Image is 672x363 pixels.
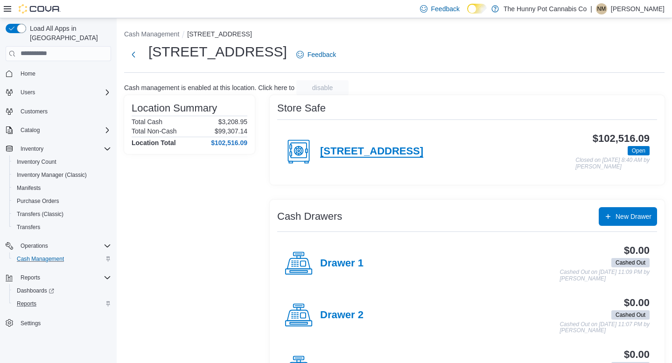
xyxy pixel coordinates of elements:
[9,168,115,181] button: Inventory Manager (Classic)
[277,103,326,114] h3: Store Safe
[596,3,607,14] div: Nakisha Mckinley
[296,80,349,95] button: disable
[17,300,36,307] span: Reports
[2,271,115,284] button: Reports
[9,181,115,195] button: Manifests
[9,195,115,208] button: Purchase Orders
[9,208,115,221] button: Transfers (Classic)
[2,67,115,80] button: Home
[17,223,40,231] span: Transfers
[17,125,43,136] button: Catalog
[575,157,650,170] p: Closed on [DATE] 8:40 AM by [PERSON_NAME]
[13,298,40,309] a: Reports
[17,171,87,179] span: Inventory Manager (Classic)
[504,3,587,14] p: The Hunny Pot Cannabis Co
[560,269,650,282] p: Cashed Out on [DATE] 11:09 PM by [PERSON_NAME]
[17,125,111,136] span: Catalog
[13,253,68,265] a: Cash Management
[9,221,115,234] button: Transfers
[132,127,177,135] h6: Total Non-Cash
[17,143,111,154] span: Inventory
[132,118,162,126] h6: Total Cash
[21,89,35,96] span: Users
[17,87,39,98] button: Users
[17,240,111,251] span: Operations
[560,321,650,334] p: Cashed Out on [DATE] 11:07 PM by [PERSON_NAME]
[21,126,40,134] span: Catalog
[13,298,111,309] span: Reports
[616,258,645,267] span: Cashed Out
[320,146,423,158] h4: [STREET_ADDRESS]
[17,287,54,294] span: Dashboards
[2,316,115,329] button: Settings
[13,182,44,194] a: Manifests
[320,309,364,321] h4: Drawer 2
[124,45,143,64] button: Next
[431,4,460,14] span: Feedback
[13,195,63,207] a: Purchase Orders
[611,3,665,14] p: [PERSON_NAME]
[467,4,487,14] input: Dark Mode
[17,197,59,205] span: Purchase Orders
[9,284,115,297] a: Dashboards
[124,29,665,41] nav: An example of EuiBreadcrumbs
[132,103,217,114] h3: Location Summary
[13,222,111,233] span: Transfers
[17,210,63,218] span: Transfers (Classic)
[9,155,115,168] button: Inventory Count
[9,297,115,310] button: Reports
[17,143,47,154] button: Inventory
[211,139,247,147] h4: $102,516.09
[13,285,58,296] a: Dashboards
[2,86,115,99] button: Users
[17,106,51,117] a: Customers
[624,297,650,308] h3: $0.00
[6,63,111,354] nav: Complex example
[17,87,111,98] span: Users
[26,24,111,42] span: Load All Apps in [GEOGRAPHIC_DATA]
[308,50,336,59] span: Feedback
[21,242,48,250] span: Operations
[17,255,64,263] span: Cash Management
[9,252,115,265] button: Cash Management
[616,311,645,319] span: Cashed Out
[599,207,657,226] button: New Drawer
[13,285,111,296] span: Dashboards
[21,70,35,77] span: Home
[277,211,342,222] h3: Cash Drawers
[2,239,115,252] button: Operations
[17,318,44,329] a: Settings
[616,212,651,221] span: New Drawer
[19,4,61,14] img: Cova
[13,209,111,220] span: Transfers (Classic)
[21,108,48,115] span: Customers
[17,240,52,251] button: Operations
[17,158,56,166] span: Inventory Count
[17,68,111,79] span: Home
[17,272,44,283] button: Reports
[611,310,650,320] span: Cashed Out
[124,30,179,38] button: Cash Management
[320,258,364,270] h4: Drawer 1
[13,195,111,207] span: Purchase Orders
[13,156,111,168] span: Inventory Count
[187,30,252,38] button: [STREET_ADDRESS]
[13,169,91,181] a: Inventory Manager (Classic)
[590,3,592,14] p: |
[2,142,115,155] button: Inventory
[132,139,176,147] h4: Location Total
[17,184,41,192] span: Manifests
[13,222,44,233] a: Transfers
[17,317,111,328] span: Settings
[293,45,340,64] a: Feedback
[611,258,650,267] span: Cashed Out
[13,156,60,168] a: Inventory Count
[17,272,111,283] span: Reports
[13,169,111,181] span: Inventory Manager (Classic)
[17,68,39,79] a: Home
[21,145,43,153] span: Inventory
[215,127,247,135] p: $99,307.14
[312,83,333,92] span: disable
[632,147,645,155] span: Open
[597,3,606,14] span: NM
